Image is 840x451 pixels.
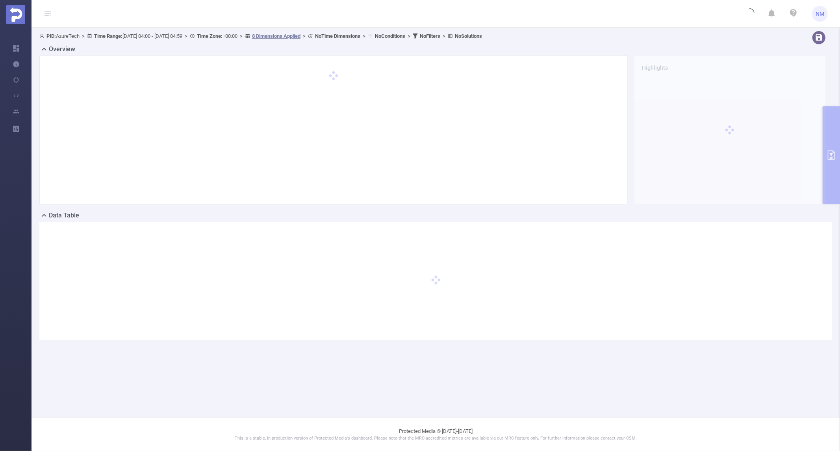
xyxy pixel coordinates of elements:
span: > [80,33,87,39]
img: Protected Media [6,5,25,24]
h2: Data Table [49,211,79,220]
i: icon: loading [745,8,755,19]
span: > [360,33,368,39]
span: > [300,33,308,39]
i: icon: user [39,33,46,39]
b: Time Range: [94,33,122,39]
p: This is a stable, in production version of Protected Media's dashboard. Please note that the MRC ... [51,435,820,442]
b: No Conditions [375,33,405,39]
b: PID: [46,33,56,39]
span: > [405,33,413,39]
span: NM [816,6,824,22]
span: > [237,33,245,39]
b: No Filters [420,33,440,39]
footer: Protected Media © [DATE]-[DATE] [32,418,840,451]
span: AzureTech [DATE] 04:00 - [DATE] 04:59 +00:00 [39,33,482,39]
u: 8 Dimensions Applied [252,33,300,39]
h2: Overview [49,45,75,54]
b: No Time Dimensions [315,33,360,39]
b: No Solutions [455,33,482,39]
b: Time Zone: [197,33,223,39]
span: > [182,33,190,39]
span: > [440,33,448,39]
